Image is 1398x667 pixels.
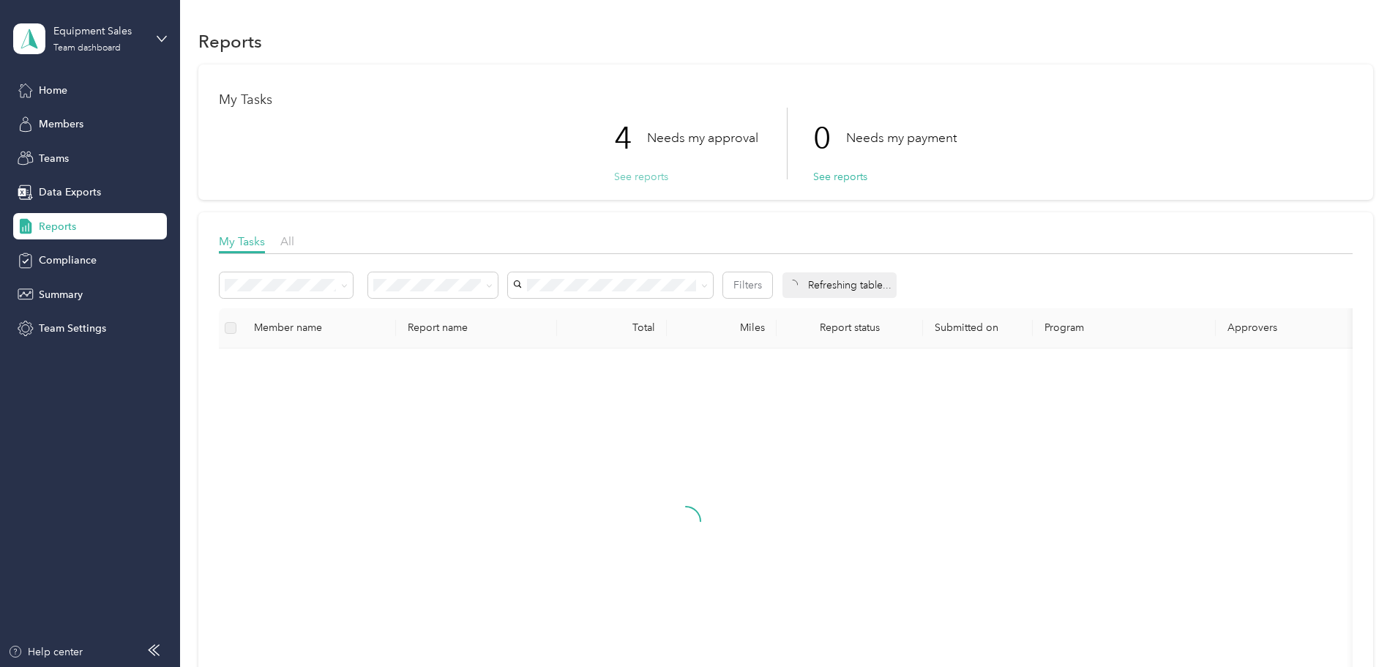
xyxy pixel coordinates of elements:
[280,234,294,248] span: All
[614,169,668,185] button: See reports
[219,92,1353,108] h1: My Tasks
[53,23,145,39] div: Equipment Sales
[788,321,911,334] span: Report status
[782,272,897,298] div: Refreshing table...
[1316,585,1398,667] iframe: Everlance-gr Chat Button Frame
[8,644,83,660] button: Help center
[39,219,76,234] span: Reports
[813,169,867,185] button: See reports
[1216,308,1362,349] th: Approvers
[53,44,121,53] div: Team dashboard
[723,272,772,298] button: Filters
[242,308,396,349] th: Member name
[39,287,83,302] span: Summary
[39,116,83,132] span: Members
[254,321,384,334] div: Member name
[198,34,262,49] h1: Reports
[39,185,101,200] span: Data Exports
[1033,308,1216,349] th: Program
[39,83,67,98] span: Home
[396,308,557,349] th: Report name
[813,108,846,169] p: 0
[679,321,765,334] div: Miles
[846,129,957,147] p: Needs my payment
[39,253,97,268] span: Compliance
[647,129,758,147] p: Needs my approval
[219,234,265,248] span: My Tasks
[39,321,106,336] span: Team Settings
[923,308,1033,349] th: Submitted on
[614,108,647,169] p: 4
[39,151,69,166] span: Teams
[569,321,655,334] div: Total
